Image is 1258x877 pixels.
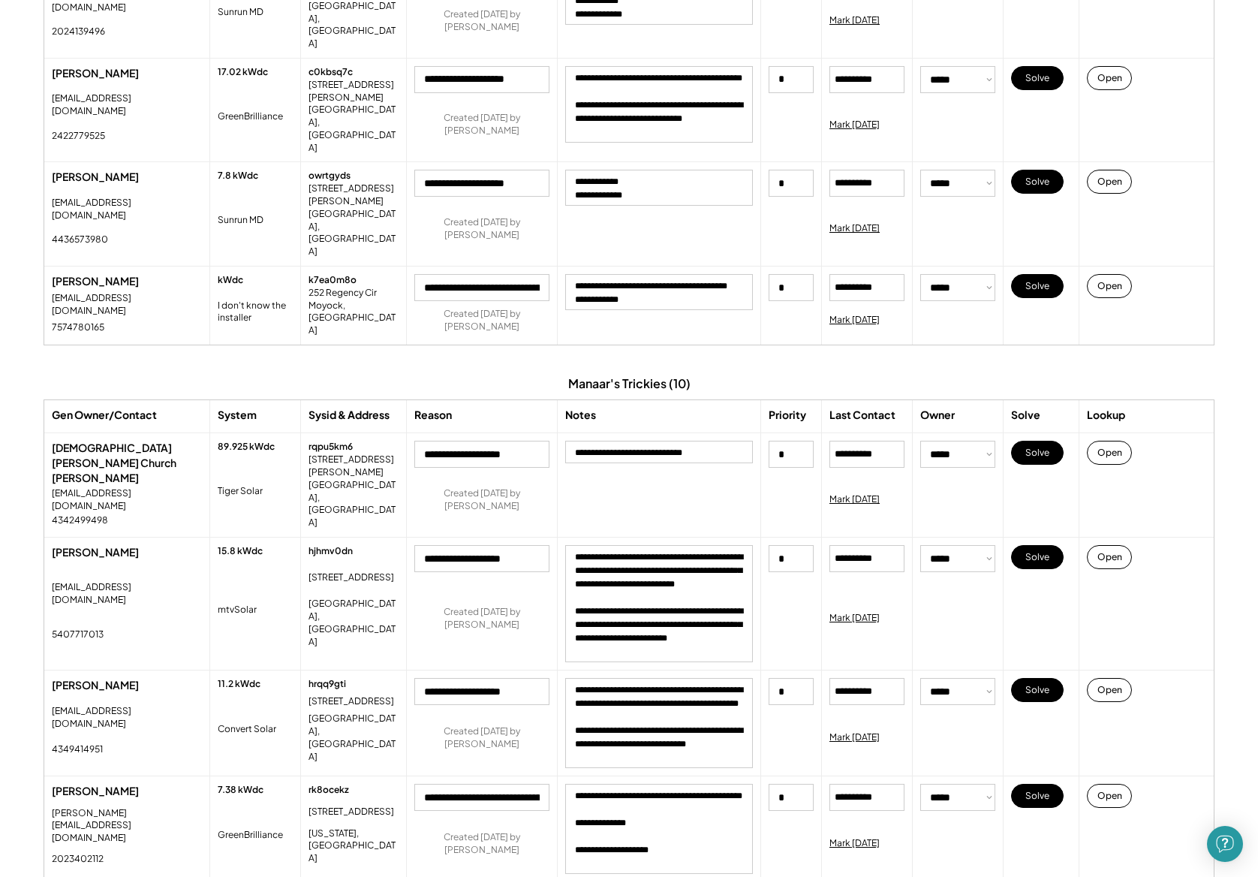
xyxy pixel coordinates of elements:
[52,170,202,185] div: [PERSON_NAME]
[52,807,202,845] div: [PERSON_NAME][EMAIL_ADDRESS][DOMAIN_NAME]
[52,743,103,756] div: 4349414951
[1011,274,1064,298] button: Solve
[308,784,349,797] div: rk8ocekz
[52,628,104,641] div: 5407717013
[1011,784,1064,808] button: Solve
[308,182,399,208] div: [STREET_ADDRESS][PERSON_NAME]
[1011,441,1064,465] button: Solve
[218,723,276,736] div: Convert Solar
[218,300,293,325] div: I don't know the installer
[52,274,202,289] div: [PERSON_NAME]
[52,581,202,607] div: [EMAIL_ADDRESS][DOMAIN_NAME]
[52,705,202,731] div: [EMAIL_ADDRESS][DOMAIN_NAME]
[920,408,955,423] div: Owner
[1087,678,1132,702] button: Open
[1087,66,1132,90] button: Open
[308,300,399,337] div: Moyock, [GEOGRAPHIC_DATA]
[414,606,549,631] div: Created [DATE] by [PERSON_NAME]
[218,408,257,423] div: System
[218,170,258,182] div: 7.8 kWdc
[308,79,399,104] div: [STREET_ADDRESS][PERSON_NAME]
[218,485,263,498] div: Tiger Solar
[414,725,549,751] div: Created [DATE] by [PERSON_NAME]
[308,571,394,584] div: [STREET_ADDRESS]
[52,321,104,334] div: 7574780165
[829,14,880,27] div: Mark [DATE]
[308,713,399,763] div: [GEOGRAPHIC_DATA], [GEOGRAPHIC_DATA]
[1087,408,1125,423] div: Lookup
[414,216,549,242] div: Created [DATE] by [PERSON_NAME]
[1011,678,1064,702] button: Solve
[1011,408,1040,423] div: Solve
[308,678,346,691] div: hrqq9gti
[829,408,895,423] div: Last Contact
[308,454,399,479] div: [STREET_ADDRESS][PERSON_NAME]
[829,222,880,235] div: Mark [DATE]
[1087,545,1132,569] button: Open
[308,208,399,258] div: [GEOGRAPHIC_DATA], [GEOGRAPHIC_DATA]
[769,408,806,423] div: Priority
[218,784,263,797] div: 7.38 kWdc
[1087,274,1132,298] button: Open
[218,829,283,842] div: GreenBrilliance
[218,274,243,287] div: kWdc
[52,408,157,423] div: Gen Owner/Contact
[218,441,275,454] div: 89.925 kWdc
[565,408,596,423] div: Notes
[829,612,880,625] div: Mark [DATE]
[308,545,353,558] div: hjhmv0dn
[52,130,105,143] div: 2422779525
[218,545,263,558] div: 15.8 kWdc
[308,598,399,648] div: [GEOGRAPHIC_DATA], [GEOGRAPHIC_DATA]
[308,287,391,300] div: 252 Regency Cir
[308,66,353,79] div: c0kbsq7c
[568,375,691,392] div: Manaar's Trickies (10)
[414,8,549,34] div: Created [DATE] by [PERSON_NAME]
[218,604,257,616] div: mtvSolar
[308,441,353,454] div: rqpu5km6
[829,731,880,744] div: Mark [DATE]
[218,66,268,79] div: 17.02 kWdc
[52,784,202,799] div: [PERSON_NAME]
[52,66,202,81] div: [PERSON_NAME]
[218,6,263,19] div: Sunrun MD
[1087,170,1132,194] button: Open
[218,110,283,123] div: GreenBrilliance
[52,441,202,485] div: [DEMOGRAPHIC_DATA][PERSON_NAME] Church [PERSON_NAME]
[1087,441,1132,465] button: Open
[308,104,399,154] div: [GEOGRAPHIC_DATA], [GEOGRAPHIC_DATA]
[1011,170,1064,194] button: Solve
[829,837,880,850] div: Mark [DATE]
[414,308,549,333] div: Created [DATE] by [PERSON_NAME]
[52,92,202,118] div: [EMAIL_ADDRESS][DOMAIN_NAME]
[414,408,452,423] div: Reason
[52,545,202,560] div: [PERSON_NAME]
[829,314,880,327] div: Mark [DATE]
[1207,826,1243,862] div: Open Intercom Messenger
[218,678,260,691] div: 11.2 kWdc
[52,853,104,866] div: 2023402112
[414,831,549,857] div: Created [DATE] by [PERSON_NAME]
[52,678,202,693] div: [PERSON_NAME]
[52,234,108,246] div: 4436573980
[414,487,549,513] div: Created [DATE] by [PERSON_NAME]
[52,197,202,222] div: [EMAIL_ADDRESS][DOMAIN_NAME]
[52,487,202,513] div: [EMAIL_ADDRESS][DOMAIN_NAME]
[308,806,394,818] div: [STREET_ADDRESS]
[1087,784,1132,808] button: Open
[829,493,880,506] div: Mark [DATE]
[414,112,549,137] div: Created [DATE] by [PERSON_NAME]
[308,827,399,865] div: [US_STATE], [GEOGRAPHIC_DATA]
[308,170,351,182] div: owrtgyds
[52,292,202,318] div: [EMAIL_ADDRESS][DOMAIN_NAME]
[52,514,108,527] div: 4342499498
[1011,66,1064,90] button: Solve
[52,26,105,38] div: 2024139496
[1011,545,1064,569] button: Solve
[308,479,399,529] div: [GEOGRAPHIC_DATA], [GEOGRAPHIC_DATA]
[308,274,357,287] div: k7ea0m8o
[308,408,390,423] div: Sysid & Address
[829,119,880,131] div: Mark [DATE]
[308,695,394,708] div: [STREET_ADDRESS]
[218,214,263,227] div: Sunrun MD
